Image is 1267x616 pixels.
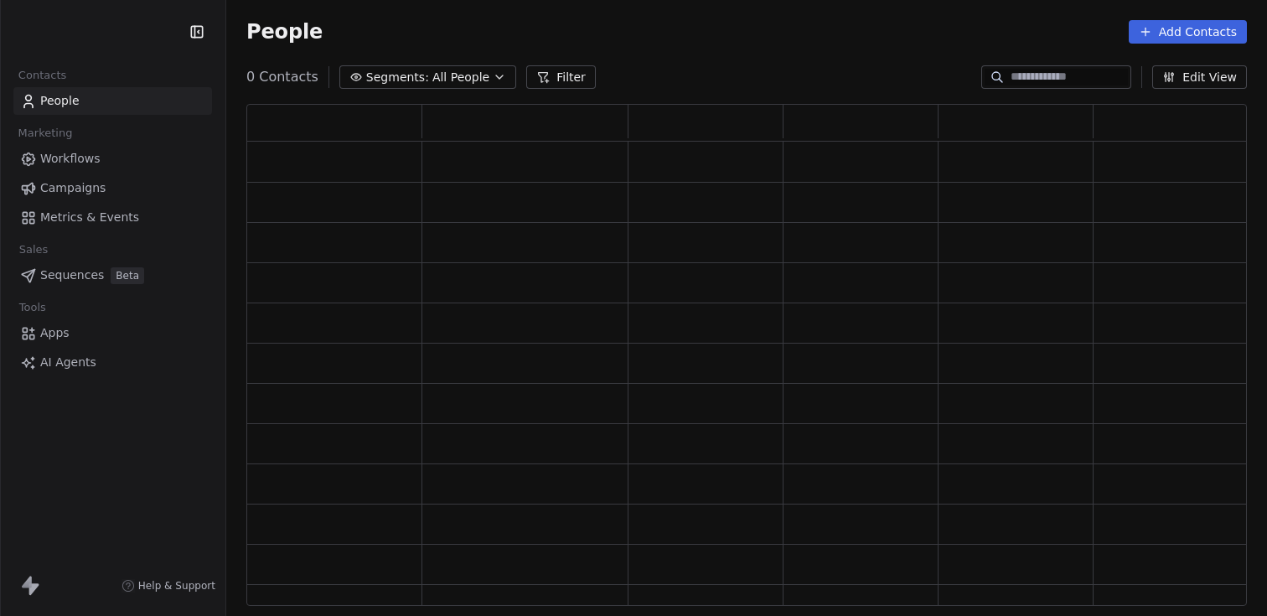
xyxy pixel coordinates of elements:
[40,150,101,168] span: Workflows
[11,63,74,88] span: Contacts
[40,267,104,284] span: Sequences
[40,324,70,342] span: Apps
[13,204,212,231] a: Metrics & Events
[40,209,139,226] span: Metrics & Events
[1152,65,1247,89] button: Edit View
[366,69,429,86] span: Segments:
[40,92,80,110] span: People
[111,267,144,284] span: Beta
[13,319,212,347] a: Apps
[247,142,1249,607] div: grid
[13,87,212,115] a: People
[432,69,489,86] span: All People
[12,237,55,262] span: Sales
[11,121,80,146] span: Marketing
[40,179,106,197] span: Campaigns
[13,349,212,376] a: AI Agents
[1129,20,1247,44] button: Add Contacts
[13,174,212,202] a: Campaigns
[526,65,596,89] button: Filter
[138,579,215,593] span: Help & Support
[122,579,215,593] a: Help & Support
[246,19,323,44] span: People
[13,145,212,173] a: Workflows
[13,261,212,289] a: SequencesBeta
[12,295,53,320] span: Tools
[246,67,318,87] span: 0 Contacts
[40,354,96,371] span: AI Agents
